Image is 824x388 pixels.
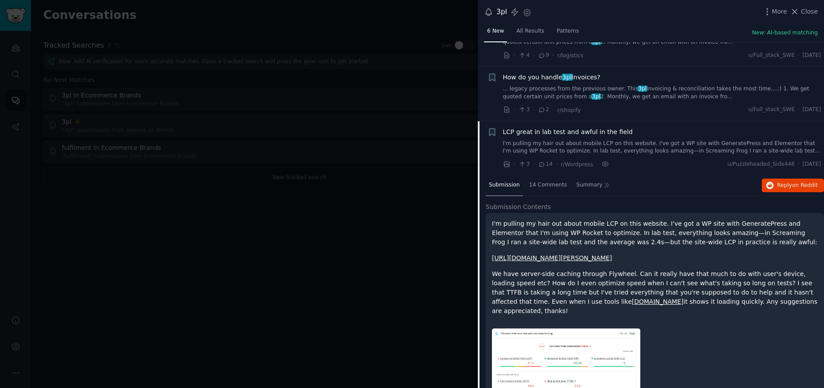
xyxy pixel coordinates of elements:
[487,27,504,35] span: 6 New
[513,24,547,42] a: All Results
[533,51,535,60] span: ·
[803,160,821,168] span: [DATE]
[803,52,821,60] span: [DATE]
[632,298,684,305] a: [DOMAIN_NAME]
[562,74,573,81] span: 3pl
[492,254,612,261] a: [URL][DOMAIN_NAME][PERSON_NAME]
[492,219,818,247] p: I'm pulling my hair out about mobile LCP on this website. I've got a WP site with GeneratePress a...
[503,140,821,155] a: I'm pulling my hair out about mobile LCP on this website. I've got a WP site with GeneratePress a...
[486,202,551,212] span: Submission Contents
[503,73,601,82] span: How do you handle invoices?
[503,85,821,101] a: ... legacy processes from the previous owner. This3plinvoicing & reconciliation takes the most ti...
[748,106,794,114] span: u/Full_stack_SWE
[556,160,557,169] span: ·
[514,160,515,169] span: ·
[596,160,598,169] span: ·
[727,160,795,168] span: u/Puzzleheaded_Side446
[801,7,818,16] span: Close
[518,52,529,60] span: 4
[792,182,818,188] span: on Reddit
[762,179,824,193] button: Replyon Reddit
[798,160,800,168] span: ·
[803,106,821,114] span: [DATE]
[514,105,515,115] span: ·
[748,52,794,60] span: u/Full_stack_SWE
[557,52,583,59] span: r/logistics
[496,7,507,18] div: 3pl
[798,52,800,60] span: ·
[514,51,515,60] span: ·
[777,182,818,190] span: Reply
[492,269,818,316] p: We have server-side caching through Flywheel. Can it really have that much to do with user's devi...
[503,73,601,82] a: How do you handle3plinvoices?
[591,93,601,100] span: 3pl
[552,51,554,60] span: ·
[554,24,582,42] a: Patterns
[533,160,535,169] span: ·
[516,27,544,35] span: All Results
[533,105,535,115] span: ·
[561,161,593,168] span: r/Wordpress
[790,7,818,16] button: Close
[638,86,647,92] span: 3pl
[557,107,581,113] span: r/shopify
[772,7,787,16] span: More
[538,52,549,60] span: 9
[518,106,529,114] span: 3
[576,181,602,189] span: Summary
[538,106,549,114] span: 2
[518,160,529,168] span: 3
[557,27,579,35] span: Patterns
[552,105,554,115] span: ·
[529,181,567,189] span: 14 Comments
[503,127,633,137] a: LCP great in lab test and awful in the field
[538,160,552,168] span: 14
[798,106,800,114] span: ·
[489,181,520,189] span: Submission
[484,24,507,42] a: 6 New
[752,29,818,37] button: New: AI-based matching
[763,7,787,16] button: More
[591,39,601,45] span: 3pl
